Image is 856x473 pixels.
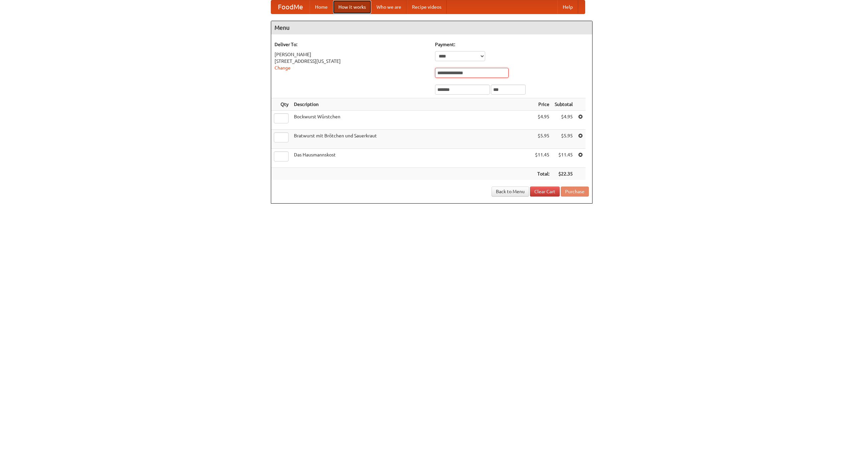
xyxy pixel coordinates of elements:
[552,111,575,130] td: $4.95
[275,58,428,65] div: [STREET_ADDRESS][US_STATE]
[532,111,552,130] td: $4.95
[291,98,532,111] th: Description
[552,168,575,180] th: $22.35
[557,0,578,14] a: Help
[371,0,407,14] a: Who we are
[552,98,575,111] th: Subtotal
[552,130,575,149] td: $5.95
[275,51,428,58] div: [PERSON_NAME]
[333,0,371,14] a: How it works
[552,149,575,168] td: $11.45
[435,41,589,48] h5: Payment:
[291,130,532,149] td: Bratwurst mit Brötchen und Sauerkraut
[271,0,310,14] a: FoodMe
[532,98,552,111] th: Price
[275,41,428,48] h5: Deliver To:
[532,130,552,149] td: $5.95
[532,149,552,168] td: $11.45
[275,65,291,71] a: Change
[271,21,592,34] h4: Menu
[291,111,532,130] td: Bockwurst Würstchen
[530,187,560,197] a: Clear Cart
[271,98,291,111] th: Qty
[407,0,447,14] a: Recipe videos
[310,0,333,14] a: Home
[291,149,532,168] td: Das Hausmannskost
[492,187,529,197] a: Back to Menu
[561,187,589,197] button: Purchase
[532,168,552,180] th: Total:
